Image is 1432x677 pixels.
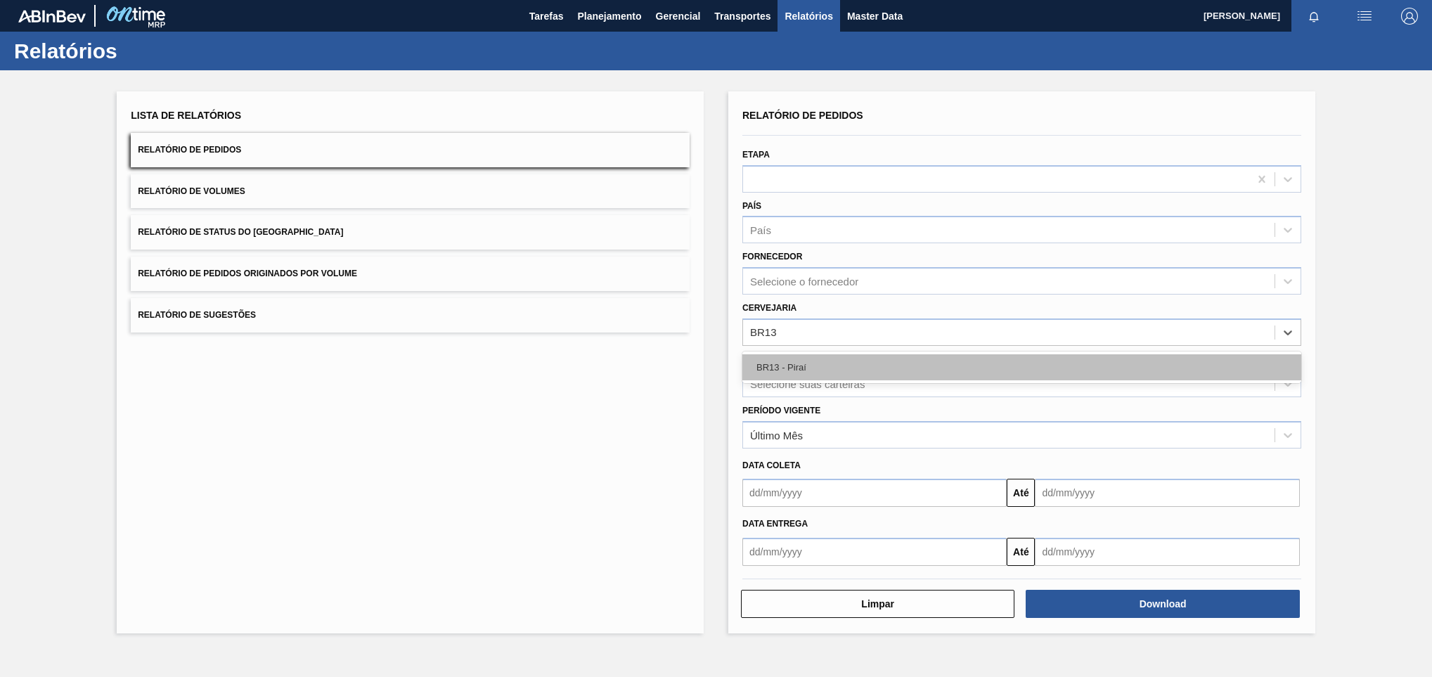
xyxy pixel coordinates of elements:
h1: Relatórios [14,43,264,59]
span: Planejamento [577,8,641,25]
button: Até [1007,479,1035,507]
button: Notificações [1291,6,1336,26]
img: userActions [1356,8,1373,25]
span: Relatório de Pedidos [742,110,863,121]
span: Master Data [847,8,903,25]
span: Data coleta [742,460,801,470]
label: Etapa [742,150,770,160]
span: Relatórios [785,8,832,25]
div: Selecione suas carteiras [750,378,865,389]
label: Cervejaria [742,303,796,313]
div: Selecione o fornecedor [750,276,858,288]
button: Até [1007,538,1035,566]
input: dd/mm/yyyy [1035,538,1299,566]
div: Último Mês [750,429,803,441]
span: Relatório de Status do [GEOGRAPHIC_DATA] [138,227,343,237]
img: Logout [1401,8,1418,25]
button: Download [1026,590,1299,618]
span: Tarefas [529,8,564,25]
img: TNhmsLtSVTkK8tSr43FrP2fwEKptu5GPRR3wAAAABJRU5ErkJggg== [18,10,86,22]
button: Relatório de Pedidos [131,133,690,167]
label: País [742,201,761,211]
span: Data Entrega [742,519,808,529]
div: BR13 - Piraí [742,354,1301,380]
span: Relatório de Volumes [138,186,245,196]
span: Relatório de Pedidos Originados por Volume [138,269,357,278]
div: País [750,224,771,236]
button: Limpar [741,590,1014,618]
span: Gerencial [656,8,701,25]
button: Relatório de Pedidos Originados por Volume [131,257,690,291]
span: Relatório de Sugestões [138,310,256,320]
input: dd/mm/yyyy [742,538,1007,566]
label: Fornecedor [742,252,802,262]
label: Período Vigente [742,406,820,415]
span: Transportes [714,8,770,25]
input: dd/mm/yyyy [742,479,1007,507]
span: Lista de Relatórios [131,110,241,121]
button: Relatório de Volumes [131,174,690,209]
span: Relatório de Pedidos [138,145,241,155]
input: dd/mm/yyyy [1035,479,1299,507]
button: Relatório de Status do [GEOGRAPHIC_DATA] [131,215,690,250]
button: Relatório de Sugestões [131,298,690,333]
